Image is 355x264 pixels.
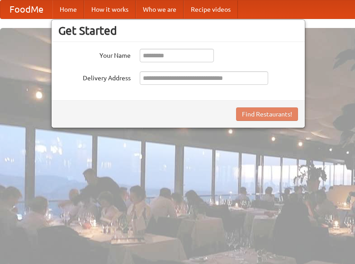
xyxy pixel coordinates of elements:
[58,49,131,60] label: Your Name
[58,24,298,37] h3: Get Started
[0,0,52,19] a: FoodMe
[52,0,84,19] a: Home
[136,0,184,19] a: Who we are
[58,71,131,83] label: Delivery Address
[184,0,238,19] a: Recipe videos
[236,107,298,121] button: Find Restaurants!
[84,0,136,19] a: How it works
